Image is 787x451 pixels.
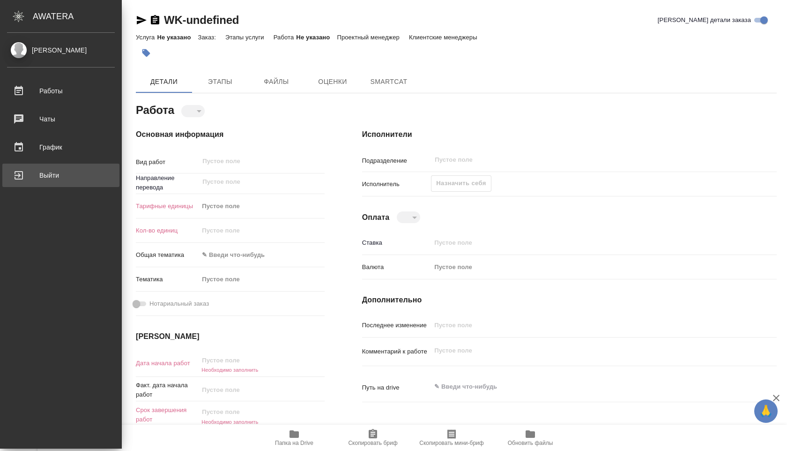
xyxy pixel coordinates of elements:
div: Пустое поле [199,198,324,214]
p: Срок завершения работ [136,406,199,424]
input: Пустое поле [199,405,281,419]
div: Пустое поле [202,202,313,211]
p: Валюта [362,263,431,272]
input: Пустое поле [201,176,302,188]
p: Вид работ [136,158,199,167]
a: WK-undefined [164,14,239,26]
p: Факт. дата начала работ [136,381,199,399]
span: Файлы [254,76,299,88]
button: Обновить файлы [491,425,570,451]
button: Скопировать мини-бриф [412,425,491,451]
div: Чаты [7,112,115,126]
p: Заказ: [198,34,218,41]
p: Ставка [362,238,431,248]
div: Пустое поле [202,275,313,284]
h4: Оплата [362,212,390,223]
div: График [7,140,115,154]
span: Детали [141,76,186,88]
p: Тематика [136,275,199,284]
input: Пустое поле [199,224,324,237]
p: Тарифные единицы [136,202,199,211]
span: [PERSON_NAME] детали заказа [658,15,751,25]
a: Выйти [2,164,119,187]
div: Пустое поле [199,271,324,287]
p: Направление перевода [136,173,199,192]
div: ✎ Введи что-нибудь [199,247,324,263]
p: Исполнитель [362,180,431,189]
span: Папка на Drive [275,440,313,446]
div: Пустое поле [431,259,742,275]
p: Не указано [157,34,198,41]
button: Добавить тэг [136,43,156,63]
button: Скопировать ссылку [149,15,161,26]
div: Работы [7,84,115,98]
input: Пустое поле [199,383,281,397]
p: Путь на drive [362,383,431,392]
span: Скопировать мини-бриф [419,440,483,446]
div: Пустое поле [434,263,731,272]
span: Нотариальный заказ [149,299,209,308]
p: Не указано [296,34,337,41]
div: ​ [397,211,420,223]
div: ✎ Введи что-нибудь [202,250,313,260]
h4: Дополнительно [362,294,777,306]
a: Работы [2,79,119,103]
span: Оценки [310,76,355,88]
p: Услуга [136,34,157,41]
button: 🙏 [754,399,778,423]
p: Работа [274,34,297,41]
h4: [PERSON_NAME] [136,331,325,342]
p: Проектный менеджер [337,34,401,41]
h2: Работа [136,101,174,118]
p: Последнее изменение [362,321,431,330]
div: ​ [181,105,205,117]
p: Этапы услуги [225,34,267,41]
div: AWATERA [33,7,122,26]
p: Подразделение [362,156,431,165]
a: Чаты [2,107,119,131]
p: Дата начала работ [136,359,199,368]
p: Клиентские менеджеры [409,34,480,41]
p: Комментарий к работе [362,347,431,356]
p: Кол-во единиц [136,226,199,235]
span: Обновить файлы [508,440,553,446]
button: Папка на Drive [255,425,334,451]
h4: Исполнители [362,129,777,140]
span: SmartCat [366,76,411,88]
div: Выйти [7,168,115,182]
button: Скопировать ссылку для ЯМессенджера [136,15,147,26]
span: 🙏 [758,401,774,421]
p: Общая тематика [136,250,199,260]
input: Пустое поле [431,318,742,332]
h6: Необходимо заполнить [199,419,324,425]
div: [PERSON_NAME] [7,45,115,55]
h6: Необходимо заполнить [199,367,324,373]
a: График [2,135,119,159]
h4: Основная информация [136,129,325,140]
span: Скопировать бриф [348,440,397,446]
button: Скопировать бриф [334,425,412,451]
input: Пустое поле [434,154,720,165]
input: Пустое поле [199,353,281,367]
input: Пустое поле [431,236,742,249]
span: Этапы [198,76,243,88]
